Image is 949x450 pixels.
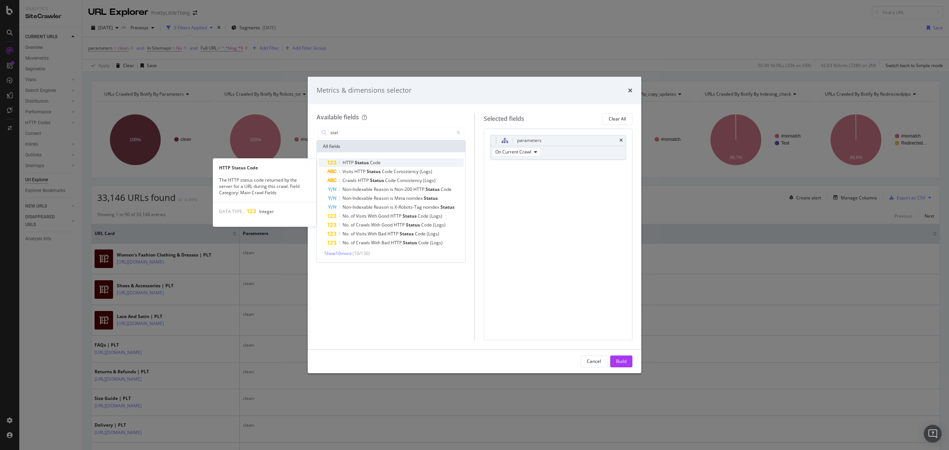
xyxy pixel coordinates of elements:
[371,239,381,246] span: With
[343,195,374,201] span: Non-Indexable
[406,222,421,228] span: Status
[430,213,442,219] span: (Logs)
[356,213,368,219] span: Visits
[628,86,632,95] div: times
[351,239,356,246] span: of
[387,231,400,237] span: HTTP
[370,177,385,183] span: Status
[619,138,623,143] div: times
[381,239,391,246] span: Bad
[343,186,374,192] span: Non-Indexable
[385,177,397,183] span: Code
[490,135,626,160] div: parameterstimesOn Current Crawl
[390,213,403,219] span: HTTP
[394,195,406,201] span: Meta
[517,137,542,144] div: parameters
[394,168,420,175] span: Consistency
[308,77,641,373] div: modal
[343,177,358,183] span: Crawls
[426,186,441,192] span: Status
[403,213,418,219] span: Status
[351,231,356,237] span: of
[355,159,370,166] span: Status
[378,231,387,237] span: Bad
[423,177,436,183] span: (Logs)
[381,222,394,228] span: Good
[317,140,465,152] div: All fields
[330,127,453,138] input: Search by field name
[367,168,382,175] span: Status
[924,425,942,443] div: Open Intercom Messenger
[343,222,351,228] span: No.
[581,355,607,367] button: Cancel
[413,186,426,192] span: HTTP
[484,115,524,123] div: Selected fields
[353,250,370,257] span: ( 10 / 130 )
[609,116,626,122] div: Clear All
[356,222,371,228] span: Crawls
[397,177,423,183] span: Consistency
[351,222,356,228] span: of
[440,204,454,210] span: Status
[391,239,403,246] span: HTTP
[368,213,378,219] span: With
[324,250,352,257] span: Show 10 more
[390,204,394,210] span: is
[343,239,351,246] span: No.
[394,222,406,228] span: HTTP
[382,168,394,175] span: Code
[354,168,367,175] span: HTTP
[403,239,418,246] span: Status
[370,159,381,166] span: Code
[430,239,443,246] span: (Logs)
[427,231,439,237] span: (Logs)
[378,213,390,219] span: Good
[356,231,368,237] span: Visits
[374,204,390,210] span: Reason
[213,165,316,171] div: HTTP Status Code
[317,113,359,121] div: Available fields
[423,204,440,210] span: noindex
[374,186,390,192] span: Reason
[343,213,351,219] span: No.
[495,149,531,155] span: On Current Crawl
[390,195,394,201] span: is
[213,177,316,196] div: The HTTP status code returned by the server for a URL during this crawl. Field Category: Main Cra...
[492,148,540,156] button: On Current Crawl
[616,358,626,364] div: Build
[317,86,411,95] div: Metrics & dimensions selector
[394,186,413,192] span: Non-200
[610,355,632,367] button: Build
[343,204,374,210] span: Non-Indexable
[390,186,394,192] span: is
[420,168,432,175] span: (Logs)
[356,239,371,246] span: Crawls
[351,213,356,219] span: of
[343,231,351,237] span: No.
[602,113,632,125] button: Clear All
[424,195,438,201] span: Status
[358,177,370,183] span: HTTP
[433,222,446,228] span: (Logs)
[368,231,378,237] span: With
[415,231,427,237] span: Code
[587,358,601,364] div: Cancel
[441,186,452,192] span: Code
[418,239,430,246] span: Code
[421,222,433,228] span: Code
[400,231,415,237] span: Status
[371,222,381,228] span: With
[343,159,355,166] span: HTTP
[394,204,423,210] span: X-Robots-Tag
[418,213,430,219] span: Code
[374,195,390,201] span: Reason
[406,195,424,201] span: noindex
[343,168,354,175] span: Visits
